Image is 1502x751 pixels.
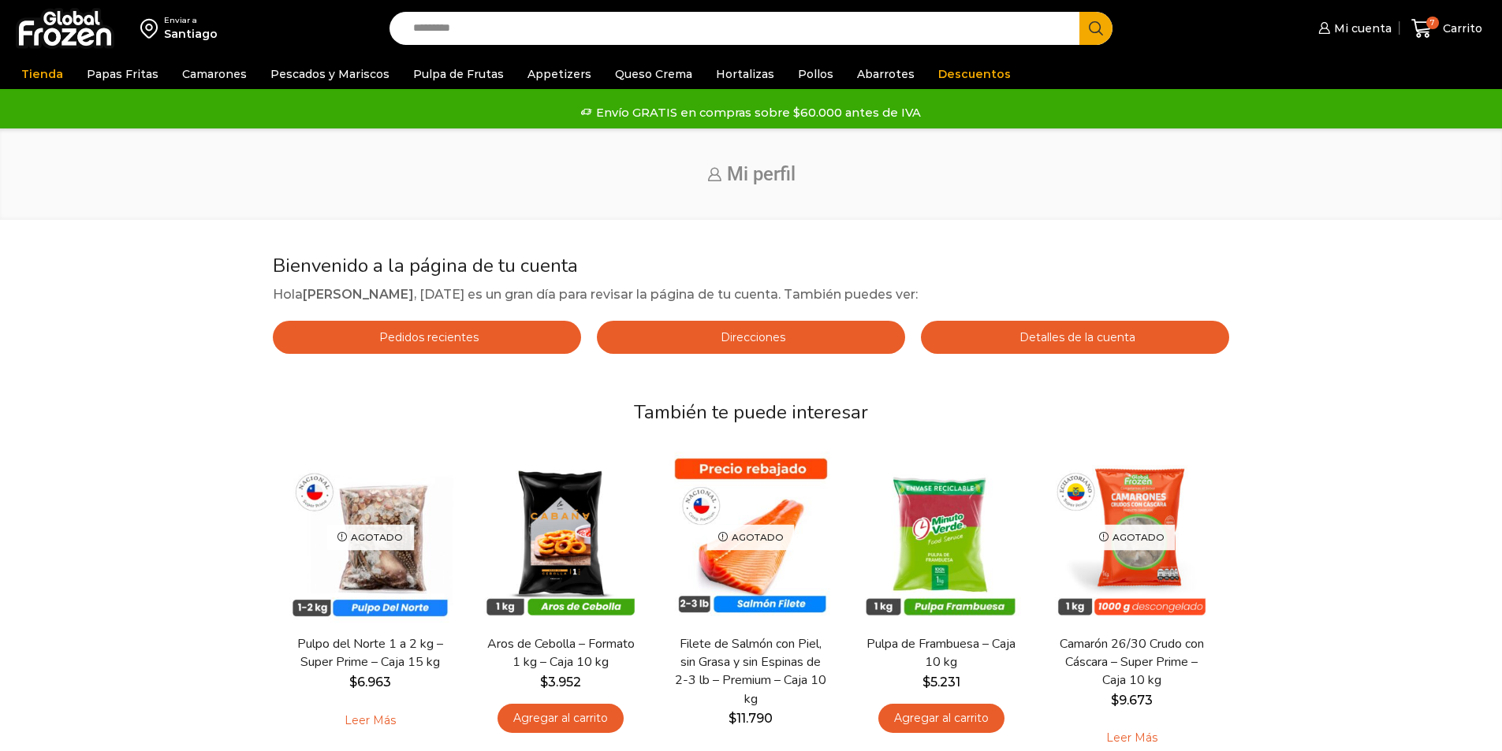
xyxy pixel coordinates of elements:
div: Santiago [164,26,218,42]
bdi: 3.952 [540,675,581,690]
span: $ [1111,693,1119,708]
img: address-field-icon.svg [140,15,164,42]
p: Agotado [326,524,414,550]
a: Tienda [13,59,71,89]
a: Filete de Salmón con Piel, sin Grasa y sin Espinas de 2-3 lb – Premium – Caja 10 kg [674,635,829,708]
p: Hola , [DATE] es un gran día para revisar la página de tu cuenta. También puedes ver: [273,284,1229,305]
span: Mi cuenta [1330,20,1392,36]
a: Hortalizas [708,59,782,89]
a: Direcciones [597,321,905,354]
a: Pollos [790,59,841,89]
strong: [PERSON_NAME] [303,287,414,302]
a: Descuentos [930,59,1019,89]
bdi: 6.963 [349,675,391,690]
bdi: 11.790 [729,711,773,726]
a: Agregar al carrito: “Pulpa de Frambuesa - Caja 10 kg” [878,704,1004,733]
span: También te puede interesar [634,400,868,425]
a: Camarones [174,59,255,89]
span: $ [540,675,548,690]
p: Agotado [707,524,795,550]
span: $ [922,675,930,690]
a: Detalles de la cuenta [921,321,1229,354]
span: Direcciones [717,330,785,344]
a: Pescados y Mariscos [263,59,397,89]
div: Enviar a [164,15,218,26]
a: 7 Carrito [1407,10,1486,47]
a: Appetizers [520,59,599,89]
span: Detalles de la cuenta [1016,330,1135,344]
a: Pedidos recientes [273,321,581,354]
a: Mi cuenta [1314,13,1392,44]
span: Pedidos recientes [375,330,479,344]
a: Leé más sobre “Pulpo del Norte 1 a 2 kg - Super Prime - Caja 15 kg” [320,704,420,737]
a: Camarón 26/30 Crudo con Cáscara – Super Prime – Caja 10 kg [1055,635,1209,690]
button: Search button [1079,12,1113,45]
a: Agregar al carrito: “Aros de Cebolla - Formato 1 kg - Caja 10 kg” [498,704,624,733]
a: Pulpa de Frutas [405,59,512,89]
a: Aros de Cebolla – Formato 1 kg – Caja 10 kg [483,635,638,671]
span: Mi perfil [727,163,796,185]
a: Abarrotes [849,59,922,89]
a: Queso Crema [607,59,700,89]
span: $ [729,711,736,726]
bdi: 5.231 [922,675,960,690]
span: Carrito [1439,20,1482,36]
a: Pulpo del Norte 1 a 2 kg – Super Prime – Caja 15 kg [293,635,448,671]
a: Pulpa de Frambuesa – Caja 10 kg [864,635,1019,671]
span: 7 [1426,17,1439,29]
p: Agotado [1088,524,1176,550]
span: $ [349,675,357,690]
a: Papas Fritas [79,59,166,89]
span: Bienvenido a la página de tu cuenta [273,253,578,278]
bdi: 9.673 [1111,693,1153,708]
